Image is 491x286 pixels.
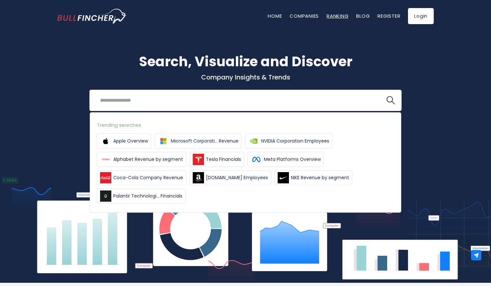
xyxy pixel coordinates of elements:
span: Coca-Cola Company Revenue [113,174,183,181]
p: Company Insights & Trends [57,73,434,81]
a: [DOMAIN_NAME] Employees [190,170,271,185]
a: Microsoft Corporati... Revenue [154,134,242,149]
a: NIKE Revenue by segment [274,170,352,185]
span: Palantir Technologi... Financials [113,193,182,199]
img: search icon [386,96,395,105]
a: Palantir Technologi... Financials [97,189,186,204]
a: Register [377,13,400,19]
a: Ranking [327,13,348,19]
span: Meta Platforms Overview [264,156,321,163]
a: NVIDIA Corporation Employees [245,134,332,149]
a: Go to homepage [57,9,126,23]
a: Alphabet Revenue by segment [97,152,186,167]
span: Microsoft Corporati... Revenue [171,138,238,144]
a: Apple Overview [97,134,151,149]
span: NVIDIA Corporation Employees [261,138,329,144]
a: Tesla Financials [190,152,244,167]
h1: Search, Visualize and Discover [57,51,434,72]
span: NIKE Revenue by segment [291,174,349,181]
a: Home [268,13,282,19]
a: Meta Platforms Overview [247,152,324,167]
span: Alphabet Revenue by segment [113,156,183,163]
div: Trending searches [97,121,394,129]
a: Blog [356,13,370,19]
span: [DOMAIN_NAME] Employees [206,174,268,181]
a: Coca-Cola Company Revenue [97,170,186,185]
p: What's trending [57,124,434,131]
a: Companies [290,13,319,19]
span: Apple Overview [113,138,148,144]
a: Login [408,8,434,24]
img: Bullfincher logo [57,9,127,23]
span: Tesla Financials [206,156,241,163]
